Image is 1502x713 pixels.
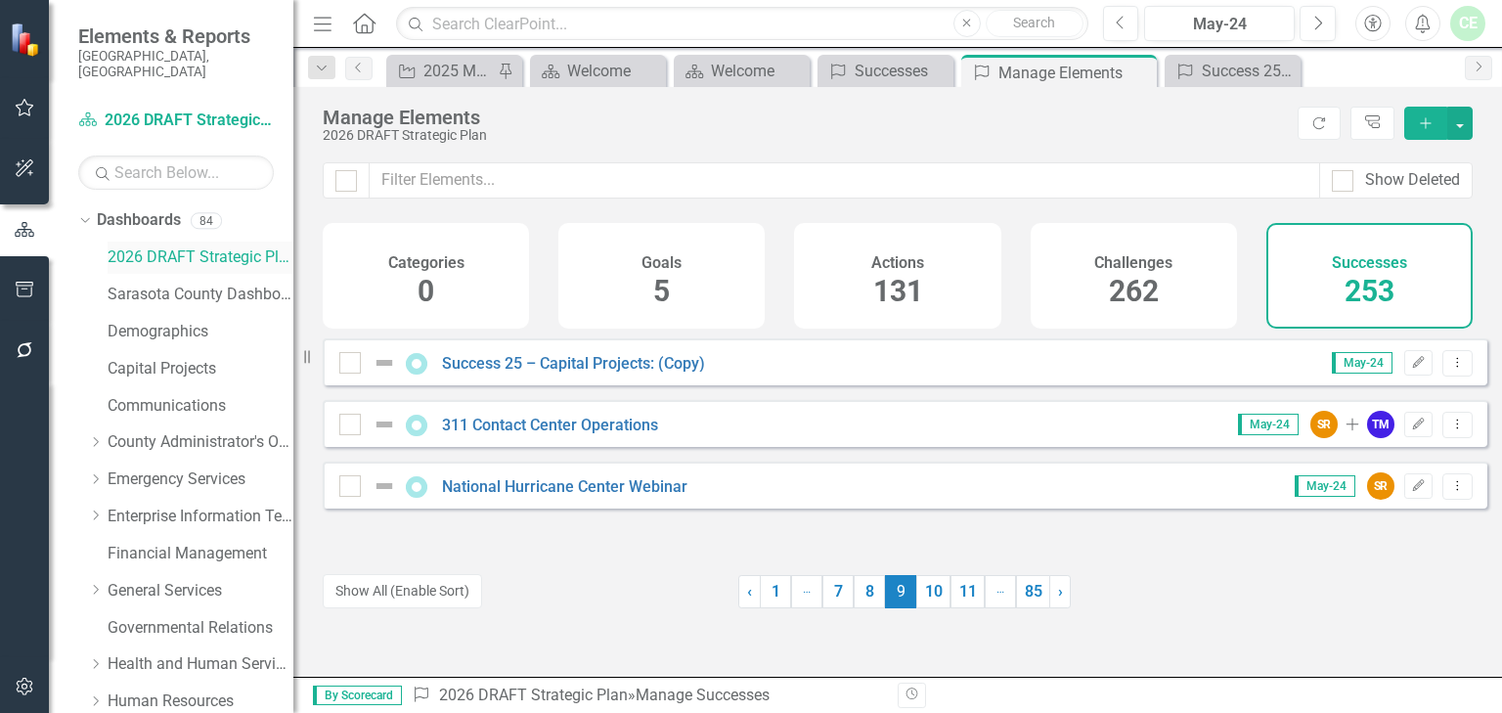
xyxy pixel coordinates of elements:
div: SR [1310,411,1338,438]
div: Successes [855,59,949,83]
a: 85 [1016,575,1050,608]
span: May-24 [1238,414,1299,435]
span: Search [1013,15,1055,30]
a: National Hurricane Center Webinar [442,477,687,496]
a: 1 [760,575,791,608]
a: General Services [108,580,293,602]
h4: Categories [388,254,464,272]
div: TM [1367,411,1394,438]
span: Elements & Reports [78,24,274,48]
div: SR [1367,472,1394,500]
div: 2026 DRAFT Strategic Plan [323,128,1288,143]
div: Manage Elements [323,107,1288,128]
a: 7 [822,575,854,608]
span: May-24 [1295,475,1355,497]
a: Welcome [679,59,805,83]
a: Governmental Relations [108,617,293,640]
h4: Goals [641,254,682,272]
button: CE [1450,6,1485,41]
div: May-24 [1151,13,1288,36]
div: Welcome [711,59,805,83]
span: 131 [873,274,923,308]
a: Health and Human Services [108,653,293,676]
a: 10 [916,575,950,608]
img: Not Defined [373,474,396,498]
div: Show Deleted [1365,169,1460,192]
div: 84 [191,212,222,229]
a: Success 25 – Capital Projects: (Copy) [1170,59,1296,83]
span: 5 [653,274,670,308]
span: 253 [1345,274,1394,308]
span: May-24 [1332,352,1392,374]
a: 11 [950,575,985,608]
a: 2026 DRAFT Strategic Plan [439,686,628,704]
h4: Successes [1332,254,1407,272]
a: Welcome [535,59,661,83]
span: ‹ [747,582,752,601]
span: › [1058,582,1063,601]
a: Sarasota County Dashboard [108,284,293,306]
input: Search ClearPoint... [396,7,1087,41]
a: 2026 DRAFT Strategic Plan [78,110,274,132]
div: Success 25 – Capital Projects: (Copy) [1202,59,1296,83]
span: 0 [418,274,434,308]
a: Success 25 – Capital Projects: (Copy) [442,354,705,373]
a: 2026 DRAFT Strategic Plan [108,246,293,269]
a: Emergency Services [108,468,293,491]
span: By Scorecard [313,686,402,705]
a: Successes [822,59,949,83]
div: Manage Elements [998,61,1152,85]
a: Communications [108,395,293,418]
button: May-24 [1144,6,1295,41]
a: County Administrator's Office [108,431,293,454]
div: » Manage Successes [412,685,883,707]
a: Dashboards [97,209,181,232]
h4: Actions [871,254,924,272]
button: Show All (Enable Sort) [323,574,482,608]
a: Demographics [108,321,293,343]
div: 2025 Major Projects [423,59,493,83]
span: 262 [1109,274,1159,308]
button: Search [986,10,1083,37]
a: 2025 Major Projects [391,59,493,83]
input: Search Below... [78,156,274,190]
div: Welcome [567,59,661,83]
a: Financial Management [108,543,293,565]
small: [GEOGRAPHIC_DATA], [GEOGRAPHIC_DATA] [78,48,274,80]
a: Enterprise Information Technology [108,506,293,528]
img: ClearPoint Strategy [10,22,44,57]
a: Human Resources [108,691,293,713]
span: 9 [885,575,916,608]
img: Not Defined [373,413,396,436]
a: 8 [854,575,885,608]
a: Capital Projects [108,358,293,380]
a: 311 Contact Center Operations [442,416,658,434]
h4: Challenges [1094,254,1172,272]
input: Filter Elements... [369,162,1320,199]
img: Not Defined [373,351,396,375]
